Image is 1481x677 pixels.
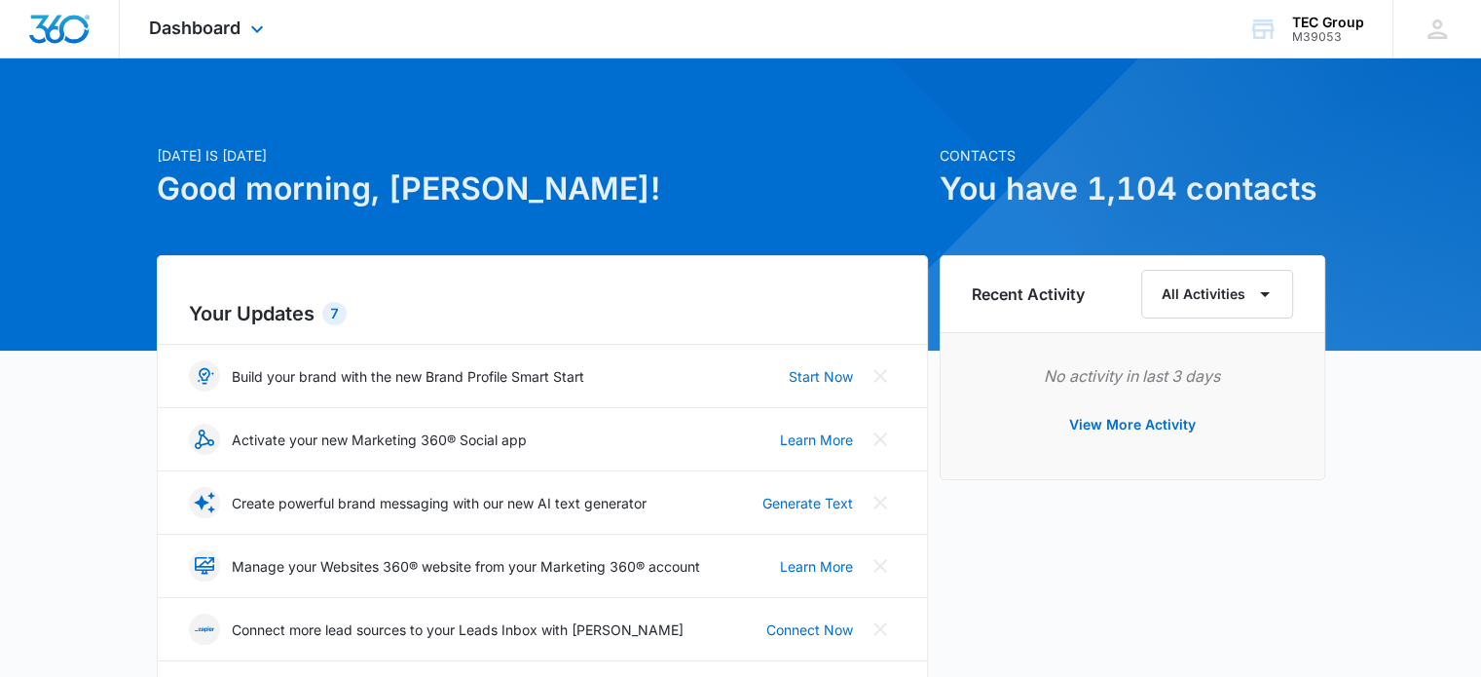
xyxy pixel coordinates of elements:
a: Learn More [780,556,853,577]
p: Create powerful brand messaging with our new AI text generator [232,493,647,513]
h6: Recent Activity [972,282,1085,306]
h2: Your Updates [189,299,896,328]
h1: You have 1,104 contacts [940,166,1325,212]
a: Generate Text [762,493,853,513]
a: Start Now [789,366,853,387]
p: Build your brand with the new Brand Profile Smart Start [232,366,584,387]
button: Close [865,487,896,518]
button: View More Activity [1050,401,1215,448]
a: Learn More [780,430,853,450]
p: Activate your new Marketing 360® Social app [232,430,527,450]
p: No activity in last 3 days [972,364,1293,388]
p: Manage your Websites 360® website from your Marketing 360® account [232,556,700,577]
button: Close [865,424,896,455]
h1: Good morning, [PERSON_NAME]! [157,166,928,212]
div: account id [1292,30,1364,44]
button: Close [865,550,896,582]
a: Connect Now [766,620,853,640]
p: [DATE] is [DATE] [157,145,928,166]
button: All Activities [1141,270,1293,319]
div: account name [1292,15,1364,30]
span: Dashboard [149,18,241,38]
p: Contacts [940,145,1325,166]
p: Connect more lead sources to your Leads Inbox with [PERSON_NAME] [232,620,684,640]
div: 7 [322,302,347,325]
button: Close [865,360,896,392]
button: Close [865,614,896,645]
